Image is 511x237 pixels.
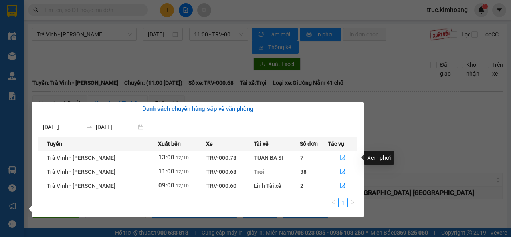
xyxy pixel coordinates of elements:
button: file-done [328,165,357,178]
div: Linh Tài xế [254,181,299,190]
li: Previous Page [329,198,338,207]
span: file-done [340,169,345,175]
span: file-done [340,155,345,161]
span: Số đơn [300,139,318,148]
span: 12/10 [176,183,189,189]
span: 7 [300,155,303,161]
span: 13:00 [158,154,174,161]
button: right [348,198,357,207]
input: Từ ngày [43,123,83,131]
li: Next Page [348,198,357,207]
div: Xem phơi [364,151,394,165]
span: Tài xế [254,139,269,148]
span: Tác vụ [328,139,344,148]
button: file-done [328,151,357,164]
span: Trà Vinh - [PERSON_NAME] [47,169,115,175]
span: Trà Vinh - [PERSON_NAME] [47,155,115,161]
span: TRV-000.60 [206,183,236,189]
span: 38 [300,169,307,175]
input: Đến ngày [96,123,136,131]
span: 12/10 [176,169,189,175]
span: 09:00 [158,182,174,189]
span: file-done [340,183,345,189]
a: 1 [339,198,347,207]
span: right [350,200,355,205]
span: left [331,200,336,205]
span: 12/10 [176,155,189,161]
span: 11:00 [158,168,174,175]
div: Trọi [254,167,299,176]
button: left [329,198,338,207]
li: 1 [338,198,348,207]
span: TRV-000.68 [206,169,236,175]
button: file-done [328,179,357,192]
span: Xe [206,139,213,148]
div: Danh sách chuyến hàng sắp về văn phòng [38,104,357,114]
span: swap-right [86,124,93,130]
span: Tuyến [47,139,62,148]
span: Trà Vinh - [PERSON_NAME] [47,183,115,189]
span: to [86,124,93,130]
div: TUẤN BA SI [254,153,299,162]
span: Xuất bến [158,139,181,148]
span: 2 [300,183,303,189]
span: TRV-000.78 [206,155,236,161]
